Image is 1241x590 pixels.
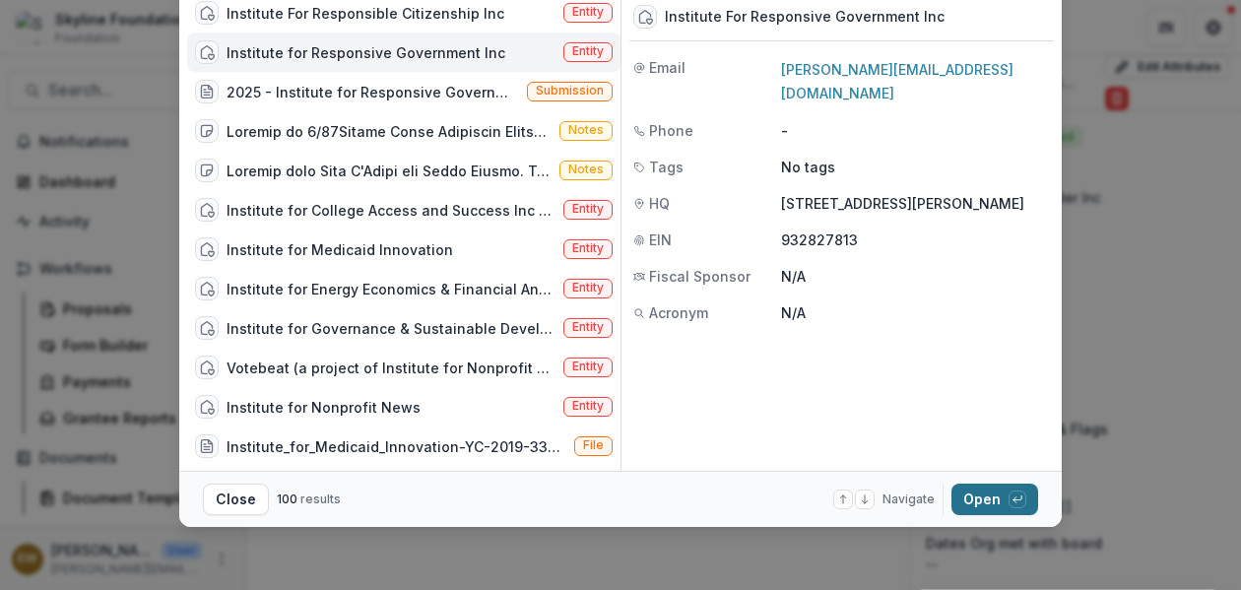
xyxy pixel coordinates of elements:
p: [STREET_ADDRESS][PERSON_NAME] [781,193,1050,214]
span: results [300,492,341,506]
div: Institute_for_Medicaid_Innovation-YC-2019-33211.pdf [227,436,566,457]
p: 932827813 [781,229,1050,250]
span: 100 [277,492,297,506]
p: N/A [781,266,1050,287]
span: HQ [649,193,670,214]
span: Entity [572,320,604,334]
p: No tags [781,157,835,177]
p: N/A [781,302,1050,323]
button: Close [203,484,269,515]
span: Fiscal Sponsor [649,266,751,287]
a: [PERSON_NAME][EMAIL_ADDRESS][DOMAIN_NAME] [781,61,1013,101]
div: Institute for Medicaid Innovation [227,239,453,260]
div: Institute for Responsive Government Inc [227,42,505,63]
span: Tags [649,157,684,177]
span: File [583,438,604,452]
div: Loremip dolo Sita C'Adipi eli Seddo Eiusmo. Te in, utl et doloremagnaa. Enim admi ven quisno exer... [227,161,552,181]
span: Entity [572,202,604,216]
div: 2025 - Institute for Responsive Government - New Application (all required materials uploaded in ... [227,82,519,102]
span: Entity [572,5,604,19]
span: Entity [572,44,604,58]
div: Institute for Energy Economics & Financial Analysis [227,279,555,299]
div: Institute For Responsible Citizenship Inc [227,3,504,24]
p: - [781,120,1050,141]
span: Notes [568,163,604,176]
span: Navigate [882,491,935,508]
span: Acronym [649,302,708,323]
div: Loremip do 6/87Sitame Conse Adipiscin ElitseddoEiusm Tempori:&utla;011e7 dolore ma a enimadminiMv... [227,121,552,142]
span: EIN [649,229,672,250]
div: Institute for Governance & Sustainable Development Inc [227,318,555,339]
span: Entity [572,281,604,295]
span: Phone [649,120,693,141]
button: Open [951,484,1038,515]
div: Institute For Responsive Government Inc [665,9,945,26]
div: Institute for College Access and Success Inc ( [PERSON_NAME] ) [227,200,555,221]
div: Votebeat (a project of Institute for Nonprofit News) [227,358,555,378]
span: Submission [536,84,604,98]
span: Entity [572,241,604,255]
span: Entity [572,360,604,373]
span: Notes [568,123,604,137]
span: Email [649,57,686,78]
span: Entity [572,399,604,413]
div: Institute for Nonprofit News [227,397,421,418]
